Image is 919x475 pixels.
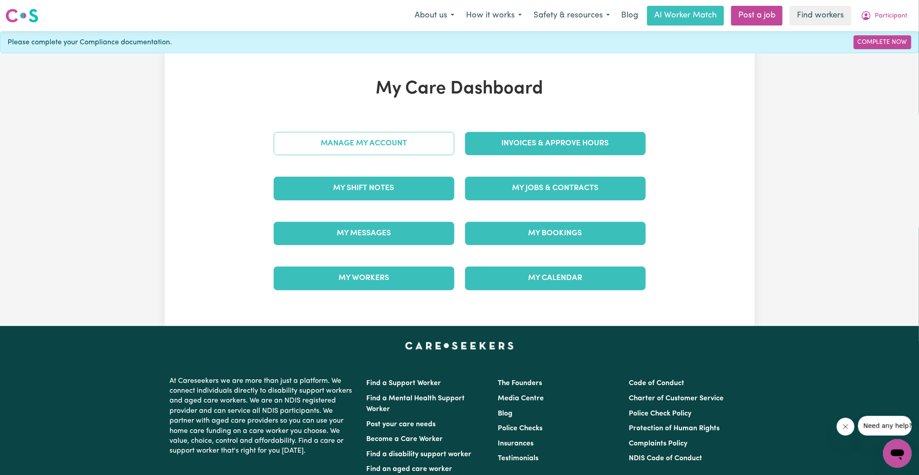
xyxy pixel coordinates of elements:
[498,455,538,462] a: Testimonials
[465,177,646,200] a: My Jobs & Contracts
[498,410,512,417] a: Blog
[465,132,646,155] a: Invoices & Approve Hours
[274,177,454,200] a: My Shift Notes
[460,6,528,25] button: How it works
[170,373,356,460] p: At Careseekers we are more than just a platform. We connect individuals directly to disability su...
[274,132,454,155] a: Manage My Account
[367,395,465,413] a: Find a Mental Health Support Worker
[647,6,724,25] a: AI Worker Match
[528,6,616,25] button: Safety & resources
[498,440,534,447] a: Insurances
[409,6,460,25] button: About us
[465,222,646,245] a: My Bookings
[367,436,443,443] a: Become a Care Worker
[8,37,172,48] span: Please complete your Compliance documentation.
[883,439,912,468] iframe: Button to launch messaging window
[367,421,436,428] a: Post your care needs
[274,222,454,245] a: My Messages
[837,418,855,436] iframe: Close message
[498,395,544,402] a: Media Centre
[274,267,454,290] a: My Workers
[790,6,851,25] a: Find workers
[616,6,644,25] a: Blog
[367,451,472,458] a: Find a disability support worker
[731,6,783,25] a: Post a job
[405,342,514,349] a: Careseekers home page
[629,455,702,462] a: NDIS Code of Conduct
[465,267,646,290] a: My Calendar
[629,395,724,402] a: Charter of Customer Service
[498,425,542,432] a: Police Checks
[629,380,684,387] a: Code of Conduct
[5,8,38,24] img: Careseekers logo
[5,6,54,13] span: Need any help?
[629,425,720,432] a: Protection of Human Rights
[268,78,651,100] h1: My Care Dashboard
[629,440,687,447] a: Complaints Policy
[5,5,38,26] a: Careseekers logo
[854,35,911,49] a: Complete Now
[855,6,914,25] button: My Account
[858,416,912,436] iframe: Message from company
[875,11,908,21] span: Participant
[629,410,691,417] a: Police Check Policy
[367,466,453,473] a: Find an aged care worker
[498,380,542,387] a: The Founders
[367,380,441,387] a: Find a Support Worker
